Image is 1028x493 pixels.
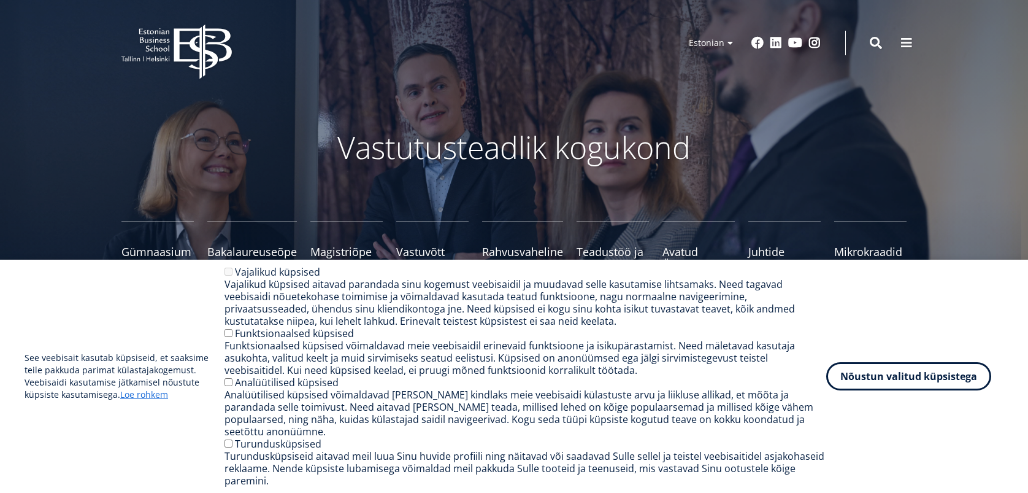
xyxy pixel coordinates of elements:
a: Linkedin [770,37,782,49]
label: Analüütilised küpsised [235,376,339,389]
a: Gümnaasium [121,221,194,270]
label: Vajalikud küpsised [235,265,320,279]
a: Teadustöö ja doktoriõpe [577,221,649,270]
span: Teadustöö ja doktoriõpe [577,246,649,270]
div: Vajalikud küpsised aitavad parandada sinu kogemust veebisaidil ja muudavad selle kasutamise lihts... [224,278,826,327]
a: Bakalaureuseõpe [207,221,297,270]
span: Bakalaureuseõpe [207,246,297,258]
a: Magistriõpe [310,221,383,270]
a: Juhtide koolitus [748,221,821,270]
span: Juhtide koolitus [748,246,821,270]
p: See veebisait kasutab küpsiseid, et saaksime teile pakkuda parimat külastajakogemust. Veebisaidi ... [25,352,224,401]
span: Vastuvõtt ülikooli [396,246,469,270]
span: Gümnaasium [121,246,194,258]
a: Facebook [751,37,764,49]
a: Youtube [788,37,802,49]
a: Avatud Ülikool [662,221,735,270]
button: Nõustun valitud küpsistega [826,362,991,390]
div: Turundusküpsiseid aitavad meil luua Sinu huvide profiili ning näitavad või saadavad Sulle sellel ... [224,450,826,487]
div: Analüütilised küpsised võimaldavad [PERSON_NAME] kindlaks meie veebisaidi külastuste arvu ja liik... [224,389,826,438]
span: Magistriõpe [310,246,383,258]
p: Vastutusteadlik kogukond [189,129,839,166]
a: Mikrokraadid [834,221,907,270]
span: Rahvusvaheline kogemus [482,246,563,270]
span: Avatud Ülikool [662,246,735,270]
div: Funktsionaalsed küpsised võimaldavad meie veebisaidil erinevaid funktsioone ja isikupärastamist. ... [224,340,826,376]
label: Turundusküpsised [235,437,321,451]
a: Instagram [808,37,821,49]
span: Mikrokraadid [834,246,907,258]
a: Loe rohkem [120,389,168,401]
a: Vastuvõtt ülikooli [396,221,469,270]
a: Rahvusvaheline kogemus [482,221,563,270]
label: Funktsionaalsed küpsised [235,327,354,340]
